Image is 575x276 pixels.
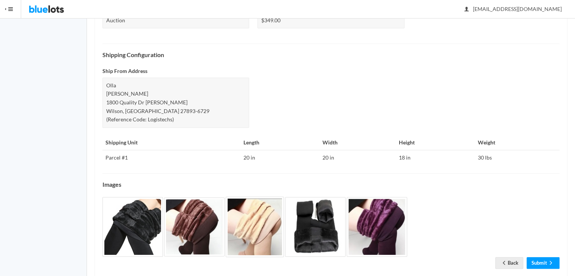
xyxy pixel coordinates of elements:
[396,150,475,165] td: 18 in
[102,181,560,188] h4: Images
[475,150,560,165] td: 30 lbs
[465,6,562,12] span: [EMAIL_ADDRESS][DOMAIN_NAME]
[495,257,523,269] a: arrow backBack
[240,150,319,165] td: 20 in
[396,135,475,150] th: Height
[500,260,508,267] ion-icon: arrow back
[319,150,396,165] td: 20 in
[102,197,163,257] img: b738a02d-4254-467d-8267-8117ab22f601-1744722041.jpg
[347,197,407,257] img: a807800b-4916-4178-a54c-2179e12bda5a-1744722044.jpg
[240,135,319,150] th: Length
[285,197,346,257] img: db175f28-66c1-4b97-8604-122cd71fdcd8-1744722044.jpg
[463,6,470,13] ion-icon: person
[102,150,240,165] td: Parcel #1
[102,67,147,76] label: Ship From Address
[102,78,249,128] div: Olla [PERSON_NAME] 1800 Quality Dr [PERSON_NAME] Wilson, [GEOGRAPHIC_DATA] 27893-6729 (Reference ...
[164,197,225,256] img: 4db2bfee-d8a8-4847-b8c7-a53e22626a66-1744722043.jpg
[547,260,555,267] ion-icon: arrow forward
[527,257,560,269] a: Submitarrow forward
[257,12,404,29] div: $349.00
[102,12,249,29] div: Auction
[102,135,240,150] th: Shipping Unit
[319,135,396,150] th: Width
[475,135,560,150] th: Weight
[226,197,284,257] img: bb775389-5ef9-447c-9981-bbeeaad754df-1744722043.jpg
[102,51,560,58] h4: Shipping Configuration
